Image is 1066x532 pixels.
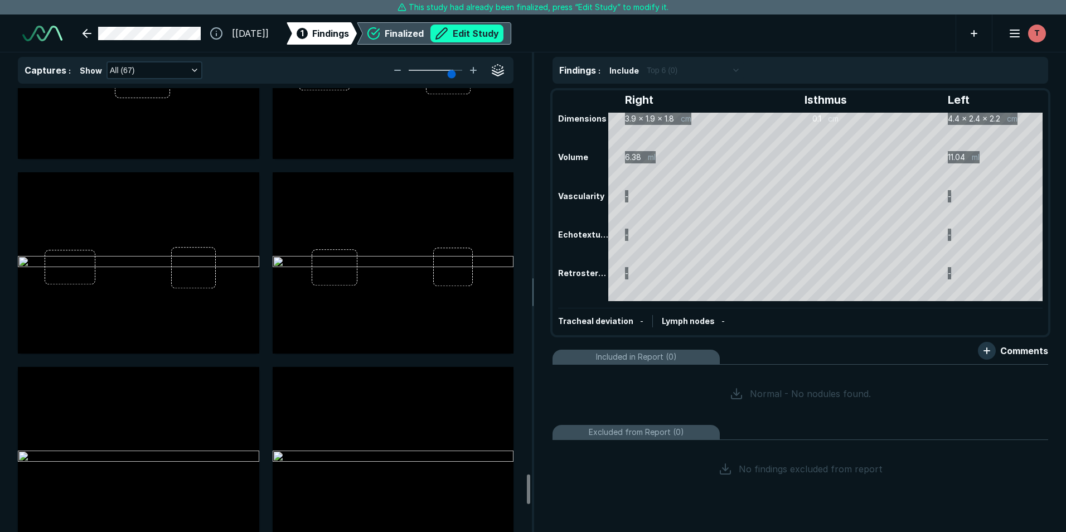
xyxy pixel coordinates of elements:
span: : [69,66,71,75]
span: No findings excluded from report [739,462,883,476]
span: [[DATE]] [232,27,269,40]
span: Tracheal deviation [558,316,633,326]
span: All (67) [110,64,134,76]
span: Normal - No nodules found. [750,387,871,400]
span: Comments [1000,344,1048,357]
span: Top 6 (0) [647,64,677,76]
span: This study had already been finalized, press “Edit Study” to modify it. [409,1,668,13]
a: See-Mode Logo [18,21,67,46]
img: See-Mode Logo [22,26,62,41]
div: Finalized [385,25,503,42]
span: T [1035,27,1040,39]
span: Captures [25,65,66,76]
span: Findings [559,65,596,76]
span: Show [80,65,102,76]
span: - [721,316,725,326]
span: - [640,316,643,326]
span: Included in Report (0) [596,351,677,363]
div: 1Findings [287,22,357,45]
span: Excluded from Report (0) [589,426,684,438]
div: FinalizedEdit Study [357,22,511,45]
div: avatar-name [1028,25,1046,42]
button: Edit Study [430,25,503,42]
img: 9c5040a1-948a-4840-b15e-cdb32a9219e3 [18,451,259,464]
span: Lymph nodes [662,316,715,326]
span: Include [609,65,639,76]
span: : [598,66,600,75]
button: avatar-name [1001,22,1048,45]
span: 1 [301,27,304,39]
li: Excluded from Report (0)No findings excluded from report [553,425,1048,494]
img: 832a73b5-092a-4585-a35b-8b7557b427c2 [18,256,259,269]
span: Findings [312,27,349,40]
img: df637c2f-6eae-4e55-9500-794c517af459 [273,256,514,269]
img: 6fb2e77b-a7e5-475c-9bdd-84ef1f8870cd [273,451,514,464]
